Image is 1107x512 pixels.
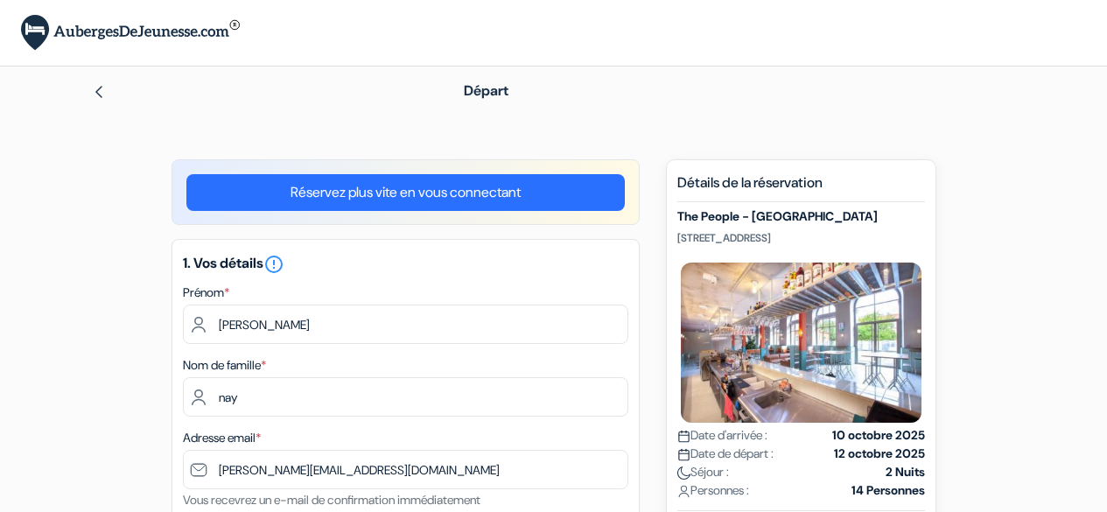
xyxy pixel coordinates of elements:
a: Réservez plus vite en vous connectant [186,174,625,211]
input: Entrer le nom de famille [183,377,628,417]
img: calendar.svg [677,430,690,443]
label: Prénom [183,284,229,302]
img: left_arrow.svg [92,85,106,99]
label: Adresse email [183,429,261,447]
input: Entrer adresse e-mail [183,450,628,489]
i: error_outline [263,254,284,275]
h5: Détails de la réservation [677,174,925,202]
h5: The People - [GEOGRAPHIC_DATA] [677,209,925,224]
label: Nom de famille [183,356,266,375]
img: user_icon.svg [677,485,690,498]
span: Séjour : [677,463,729,481]
small: Vous recevrez un e-mail de confirmation immédiatement [183,492,480,508]
p: [STREET_ADDRESS] [677,231,925,245]
img: calendar.svg [677,448,690,461]
span: Date d'arrivée : [677,426,767,445]
input: Entrez votre prénom [183,305,628,344]
span: Personnes : [677,481,749,500]
strong: 14 Personnes [851,481,925,500]
a: error_outline [263,254,284,272]
img: AubergesDeJeunesse.com [21,15,240,51]
span: Date de départ : [677,445,774,463]
strong: 10 octobre 2025 [832,426,925,445]
img: moon.svg [677,466,690,480]
span: Départ [464,81,508,100]
h5: 1. Vos détails [183,254,628,275]
strong: 12 octobre 2025 [834,445,925,463]
strong: 2 Nuits [886,463,925,481]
